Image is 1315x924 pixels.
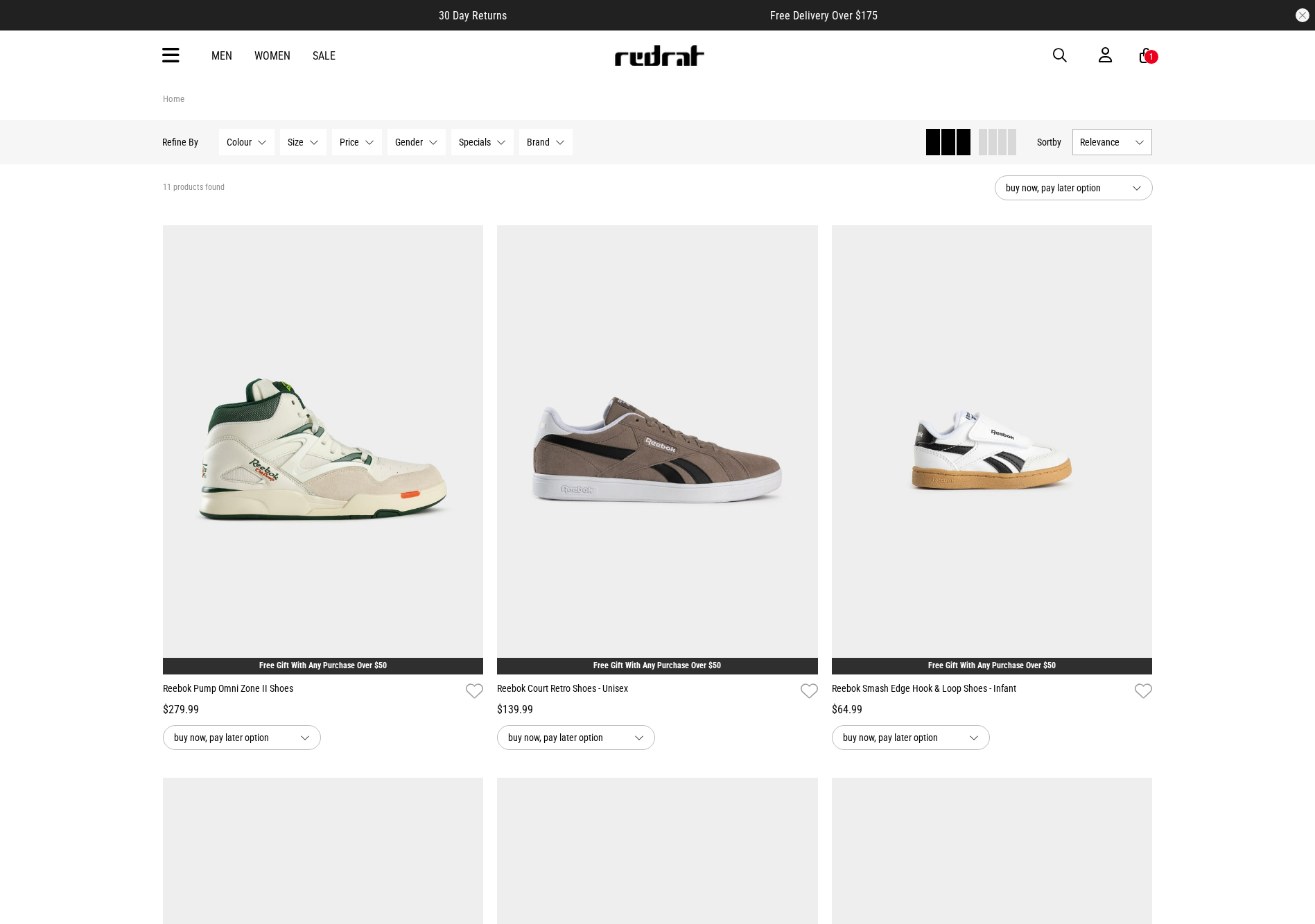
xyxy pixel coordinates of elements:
[163,681,461,701] a: Reebok Pump Omni Zone II Shoes
[593,661,721,670] a: Free Gift With Any Purchase Over $50
[528,137,550,148] span: Brand
[396,137,424,148] span: Gender
[497,225,818,674] img: Reebok Court Retro Shoes - Unisex in Grey
[1149,52,1153,62] div: 1
[1073,129,1153,155] button: Relevance
[281,129,327,155] button: Size
[388,129,446,155] button: Gender
[163,137,199,148] p: Refine By
[220,129,275,155] button: Colour
[1053,137,1062,148] span: by
[928,661,1056,670] a: Free Gift With Any Purchase Over $50
[497,701,818,718] div: $139.99
[313,49,336,62] a: Sale
[163,94,184,104] a: Home
[520,129,573,155] button: Brand
[832,701,1153,718] div: $64.99
[333,129,383,155] button: Price
[770,9,878,22] span: Free Delivery Over $175
[534,8,742,22] iframe: Customer reviews powered by Trustpilot
[832,725,990,750] button: buy now, pay later option
[163,701,484,718] div: $279.99
[1038,134,1062,150] button: Sortby
[211,49,232,62] a: Men
[259,661,387,670] a: Free Gift With Any Purchase Over $50
[460,137,491,148] span: Specials
[832,681,1130,701] a: Reebok Smash Edge Hook & Loop Shoes - Infant
[508,729,623,746] span: buy now, pay later option
[497,725,655,750] button: buy now, pay later option
[174,729,289,746] span: buy now, pay later option
[288,137,304,148] span: Size
[613,45,705,66] img: Redrat logo
[254,49,290,62] a: Women
[1081,137,1130,148] span: Relevance
[163,225,484,674] img: Reebok Pump Omni Zone Ii Shoes in White
[452,129,514,155] button: Specials
[340,137,360,148] span: Price
[843,729,958,746] span: buy now, pay later option
[1140,49,1153,63] a: 1
[1006,180,1121,196] span: buy now, pay later option
[227,137,252,148] span: Colour
[497,681,795,701] a: Reebok Court Retro Shoes - Unisex
[995,175,1153,200] button: buy now, pay later option
[163,725,321,750] button: buy now, pay later option
[439,9,507,22] span: 30 Day Returns
[832,225,1153,674] img: Reebok Smash Edge Hook & Loop Shoes - Infant in White
[163,182,225,193] span: 11 products found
